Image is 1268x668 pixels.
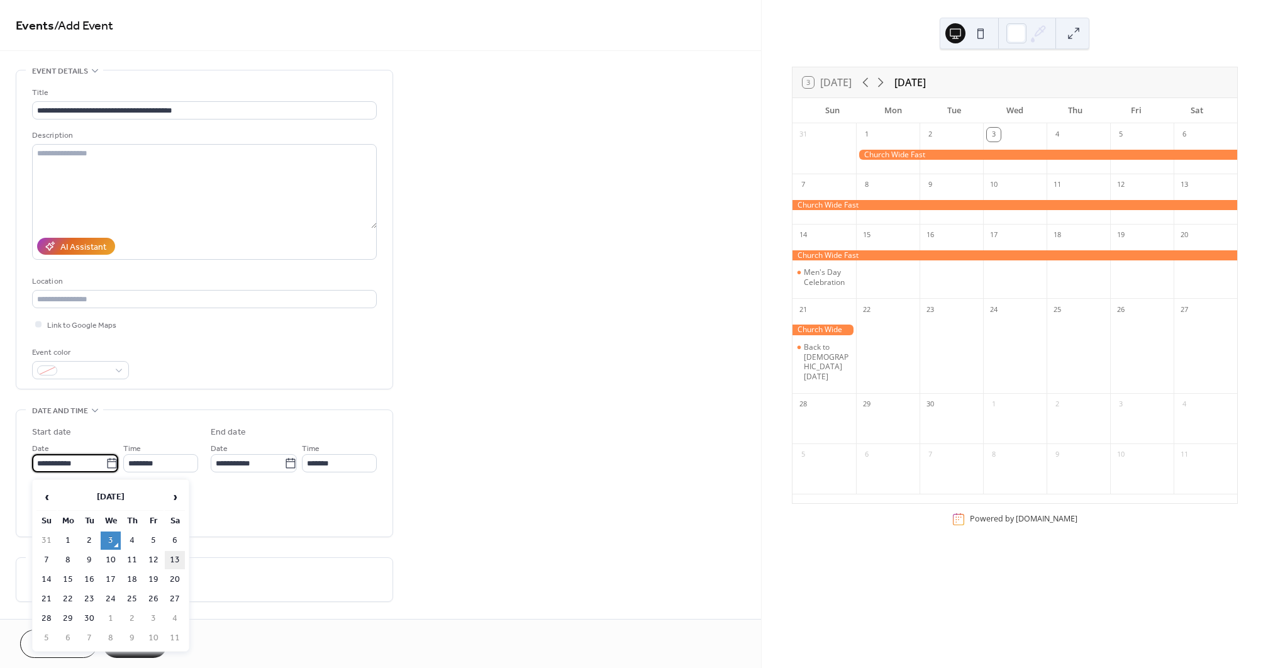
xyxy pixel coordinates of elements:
[60,241,106,254] div: AI Assistant
[856,150,1237,160] div: Church Wide Fast
[1114,128,1128,142] div: 5
[796,228,810,242] div: 14
[1177,228,1191,242] div: 20
[58,610,78,628] td: 29
[79,629,99,647] td: 7
[792,325,856,335] div: Church Wide Fast
[37,484,56,509] span: ‹
[101,590,121,608] td: 24
[143,590,164,608] td: 26
[804,342,851,381] div: Back to [DEMOGRAPHIC_DATA] [DATE]
[165,484,184,509] span: ›
[792,267,856,287] div: Men's Day Celebration
[1114,448,1128,462] div: 10
[987,448,1001,462] div: 8
[143,571,164,589] td: 19
[803,98,863,123] div: Sun
[122,571,142,589] td: 18
[165,532,185,550] td: 6
[923,398,937,411] div: 30
[302,442,320,455] span: Time
[58,551,78,569] td: 8
[796,303,810,316] div: 21
[796,128,810,142] div: 31
[1114,398,1128,411] div: 3
[32,129,374,142] div: Description
[79,590,99,608] td: 23
[16,14,54,38] a: Events
[1106,98,1166,123] div: Fri
[1050,128,1064,142] div: 4
[143,610,164,628] td: 3
[211,442,228,455] span: Date
[32,442,49,455] span: Date
[165,629,185,647] td: 11
[36,629,57,647] td: 5
[860,178,874,192] div: 8
[79,512,99,530] th: Tu
[1177,303,1191,316] div: 27
[36,571,57,589] td: 14
[804,267,851,287] div: Men's Day Celebration
[1167,98,1227,123] div: Sat
[1177,398,1191,411] div: 4
[1177,128,1191,142] div: 6
[101,571,121,589] td: 17
[32,346,126,359] div: Event color
[32,86,374,99] div: Title
[32,275,374,288] div: Location
[923,448,937,462] div: 7
[122,629,142,647] td: 9
[79,610,99,628] td: 30
[987,228,1001,242] div: 17
[58,629,78,647] td: 6
[1045,98,1106,123] div: Thu
[79,532,99,550] td: 2
[143,629,164,647] td: 10
[894,75,926,90] div: [DATE]
[923,228,937,242] div: 16
[122,590,142,608] td: 25
[122,512,142,530] th: Th
[36,512,57,530] th: Su
[1050,228,1064,242] div: 18
[796,448,810,462] div: 5
[36,532,57,550] td: 31
[143,512,164,530] th: Fr
[58,590,78,608] td: 22
[101,512,121,530] th: We
[58,571,78,589] td: 15
[165,590,185,608] td: 27
[1050,178,1064,192] div: 11
[165,512,185,530] th: Sa
[20,630,97,658] button: Cancel
[792,342,856,381] div: Back to Church Sunday
[1114,178,1128,192] div: 12
[1177,448,1191,462] div: 11
[122,532,142,550] td: 4
[101,610,121,628] td: 1
[32,426,71,439] div: Start date
[987,178,1001,192] div: 10
[1016,514,1077,525] a: [DOMAIN_NAME]
[1177,178,1191,192] div: 13
[79,571,99,589] td: 16
[36,590,57,608] td: 21
[796,178,810,192] div: 7
[984,98,1045,123] div: Wed
[860,228,874,242] div: 15
[143,551,164,569] td: 12
[165,551,185,569] td: 13
[796,398,810,411] div: 28
[47,319,116,332] span: Link to Google Maps
[101,551,121,569] td: 10
[987,128,1001,142] div: 3
[101,532,121,550] td: 3
[58,484,164,511] th: [DATE]
[1050,303,1064,316] div: 25
[1114,303,1128,316] div: 26
[58,532,78,550] td: 1
[36,610,57,628] td: 28
[36,551,57,569] td: 7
